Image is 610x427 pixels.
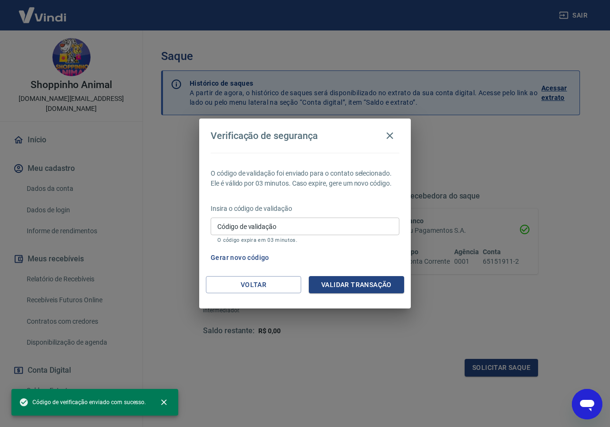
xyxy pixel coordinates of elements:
p: Insira o código de validação [211,204,399,214]
h4: Verificação de segurança [211,130,318,141]
p: O código expira em 03 minutos. [217,237,393,243]
button: Gerar novo código [207,249,273,267]
span: Código de verificação enviado com sucesso. [19,397,146,407]
iframe: Botão para abrir a janela de mensagens [572,389,602,419]
button: Voltar [206,276,301,294]
p: O código de validação foi enviado para o contato selecionado. Ele é válido por 03 minutos. Caso e... [211,169,399,189]
button: Validar transação [309,276,404,294]
button: close [153,392,174,413]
